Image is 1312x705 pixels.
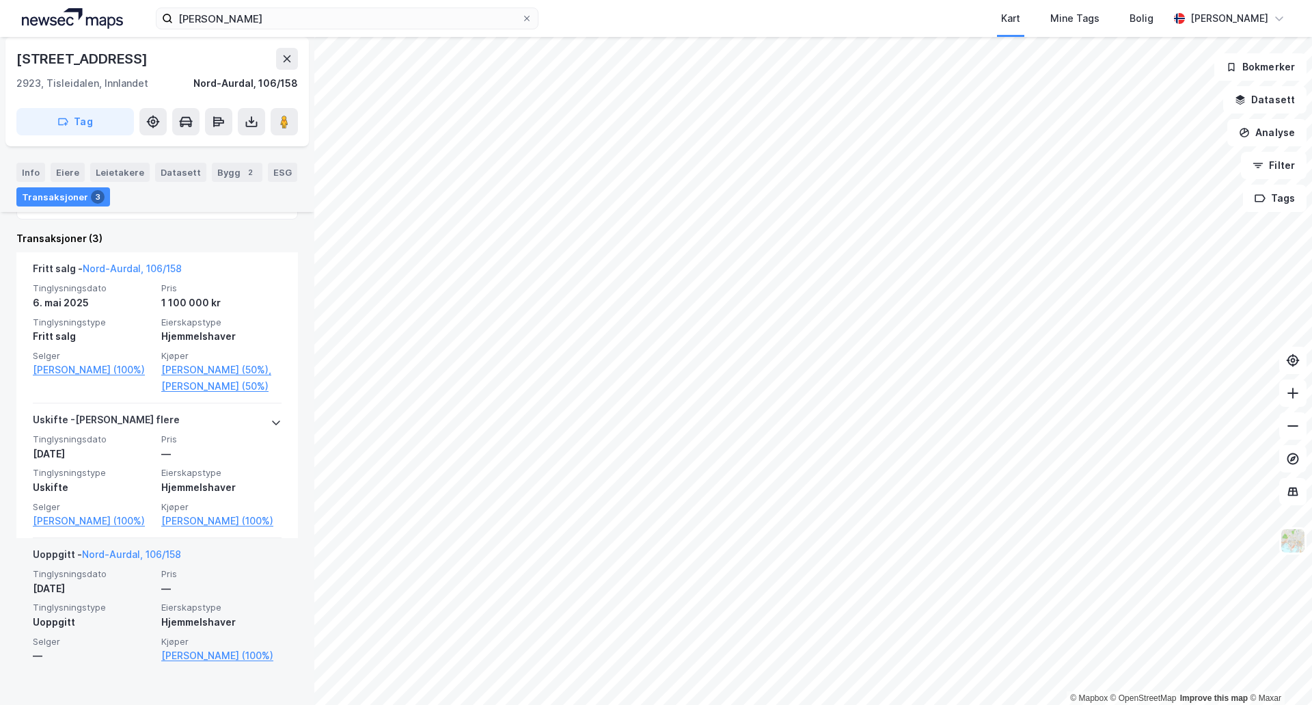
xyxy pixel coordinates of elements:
[33,467,153,479] span: Tinglysningstype
[33,479,153,496] div: Uskifte
[212,163,262,182] div: Bygg
[33,350,153,362] span: Selger
[161,602,282,613] span: Eierskapstype
[33,581,153,597] div: [DATE]
[33,295,153,311] div: 6. mai 2025
[193,75,298,92] div: Nord-Aurdal, 106/158
[1110,693,1177,703] a: OpenStreetMap
[1070,693,1108,703] a: Mapbox
[161,513,282,529] a: [PERSON_NAME] (100%)
[91,190,105,204] div: 3
[173,8,521,29] input: Søk på adresse, matrikkel, gårdeiere, leietakere eller personer
[33,446,153,462] div: [DATE]
[33,362,153,378] a: [PERSON_NAME] (100%)
[243,165,257,179] div: 2
[161,581,282,597] div: —
[51,163,85,182] div: Eiere
[161,282,282,294] span: Pris
[161,446,282,462] div: —
[1244,639,1312,705] iframe: Chat Widget
[33,317,153,328] span: Tinglysningstype
[16,108,134,135] button: Tag
[33,501,153,513] span: Selger
[16,75,148,92] div: 2923, Tisleidalen, Innlandet
[161,378,282,395] a: [PERSON_NAME] (50%)
[1180,693,1248,703] a: Improve this map
[161,614,282,630] div: Hjemmelshaver
[33,513,153,529] a: [PERSON_NAME] (100%)
[16,230,298,247] div: Transaksjoner (3)
[1214,53,1307,81] button: Bokmerker
[268,163,297,182] div: ESG
[1243,185,1307,212] button: Tags
[1190,10,1268,27] div: [PERSON_NAME]
[33,282,153,294] span: Tinglysningsdato
[16,163,45,182] div: Info
[90,163,150,182] div: Leietakere
[33,602,153,613] span: Tinglysningstype
[161,568,282,580] span: Pris
[161,648,282,664] a: [PERSON_NAME] (100%)
[33,636,153,648] span: Selger
[33,568,153,580] span: Tinglysningsdato
[1001,10,1020,27] div: Kart
[33,328,153,345] div: Fritt salg
[161,317,282,328] span: Eierskapstype
[16,187,110,207] div: Transaksjoner
[33,434,153,445] span: Tinglysningsdato
[161,501,282,513] span: Kjøper
[161,295,282,311] div: 1 100 000 kr
[33,546,181,568] div: Uoppgitt -
[161,350,282,362] span: Kjøper
[1050,10,1099,27] div: Mine Tags
[161,434,282,445] span: Pris
[83,263,182,274] a: Nord-Aurdal, 106/158
[1280,528,1306,554] img: Z
[161,362,282,378] a: [PERSON_NAME] (50%),
[1223,86,1307,114] button: Datasett
[1241,152,1307,179] button: Filter
[33,412,180,434] div: Uskifte - [PERSON_NAME] flere
[161,467,282,479] span: Eierskapstype
[1244,639,1312,705] div: Kontrollprogram for chat
[22,8,123,29] img: logo.a4113a55bc3d86da70a041830d287a7e.svg
[161,328,282,345] div: Hjemmelshaver
[1227,119,1307,146] button: Analyse
[1130,10,1153,27] div: Bolig
[161,636,282,648] span: Kjøper
[33,648,153,664] div: —
[161,479,282,496] div: Hjemmelshaver
[33,261,182,282] div: Fritt salg -
[16,48,150,70] div: [STREET_ADDRESS]
[82,548,181,560] a: Nord-Aurdal, 106/158
[33,614,153,630] div: Uoppgitt
[155,163,206,182] div: Datasett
